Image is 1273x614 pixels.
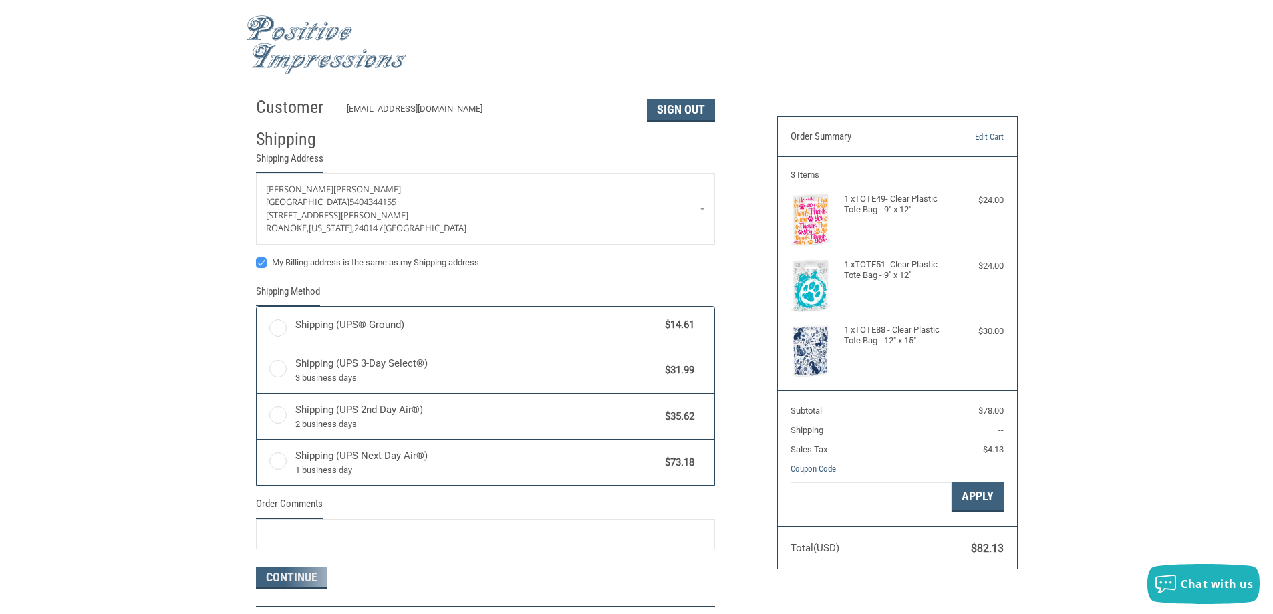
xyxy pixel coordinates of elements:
[1147,564,1260,604] button: Chat with us
[256,128,334,150] h2: Shipping
[978,406,1004,416] span: $78.00
[266,209,408,221] span: [STREET_ADDRESS][PERSON_NAME]
[309,222,354,234] span: [US_STATE],
[983,444,1004,454] span: $4.13
[295,402,659,430] span: Shipping (UPS 2nd Day Air®)
[256,257,715,268] label: My Billing address is the same as my Shipping address
[295,418,659,431] span: 2 business days
[791,542,839,554] span: Total (USD)
[256,96,334,118] h2: Customer
[647,99,715,122] button: Sign Out
[950,194,1004,207] div: $24.00
[950,325,1004,338] div: $30.00
[266,183,333,195] span: [PERSON_NAME]
[659,363,695,378] span: $31.99
[659,455,695,470] span: $73.18
[266,222,309,234] span: Roanoke,
[295,448,659,476] span: Shipping (UPS Next Day Air®)
[349,196,396,208] span: 5404344155
[295,371,659,385] span: 3 business days
[256,284,320,306] legend: Shipping Method
[333,183,401,195] span: [PERSON_NAME]
[295,317,659,333] span: Shipping (UPS® Ground)
[971,542,1004,555] span: $82.13
[791,130,936,144] h3: Order Summary
[844,325,948,347] h4: 1 x TOTE88 - Clear Plastic Tote Bag - 12" x 15"
[295,356,659,384] span: Shipping (UPS 3-Day Select®)
[950,259,1004,273] div: $24.00
[952,482,1004,512] button: Apply
[998,425,1004,435] span: --
[256,496,323,518] legend: Order Comments
[791,444,827,454] span: Sales Tax
[844,194,948,216] h4: 1 x TOTE49- Clear Plastic Tote Bag - 9" x 12"
[659,409,695,424] span: $35.62
[659,317,695,333] span: $14.61
[354,222,383,234] span: 24014 /
[266,196,349,208] span: [GEOGRAPHIC_DATA]
[246,15,406,75] img: Positive Impressions
[844,259,948,281] h4: 1 x TOTE51- Clear Plastic Tote Bag - 9" x 12"
[791,464,836,474] a: Coupon Code
[936,130,1004,144] a: Edit Cart
[347,102,633,122] div: [EMAIL_ADDRESS][DOMAIN_NAME]
[256,567,327,589] button: Continue
[295,464,659,477] span: 1 business day
[1181,577,1253,591] span: Chat with us
[383,222,466,234] span: [GEOGRAPHIC_DATA]
[791,406,822,416] span: Subtotal
[791,425,823,435] span: Shipping
[257,174,714,245] a: Enter or select a different address
[791,170,1004,180] h3: 3 Items
[256,151,323,173] legend: Shipping Address
[791,482,952,512] input: Gift Certificate or Coupon Code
